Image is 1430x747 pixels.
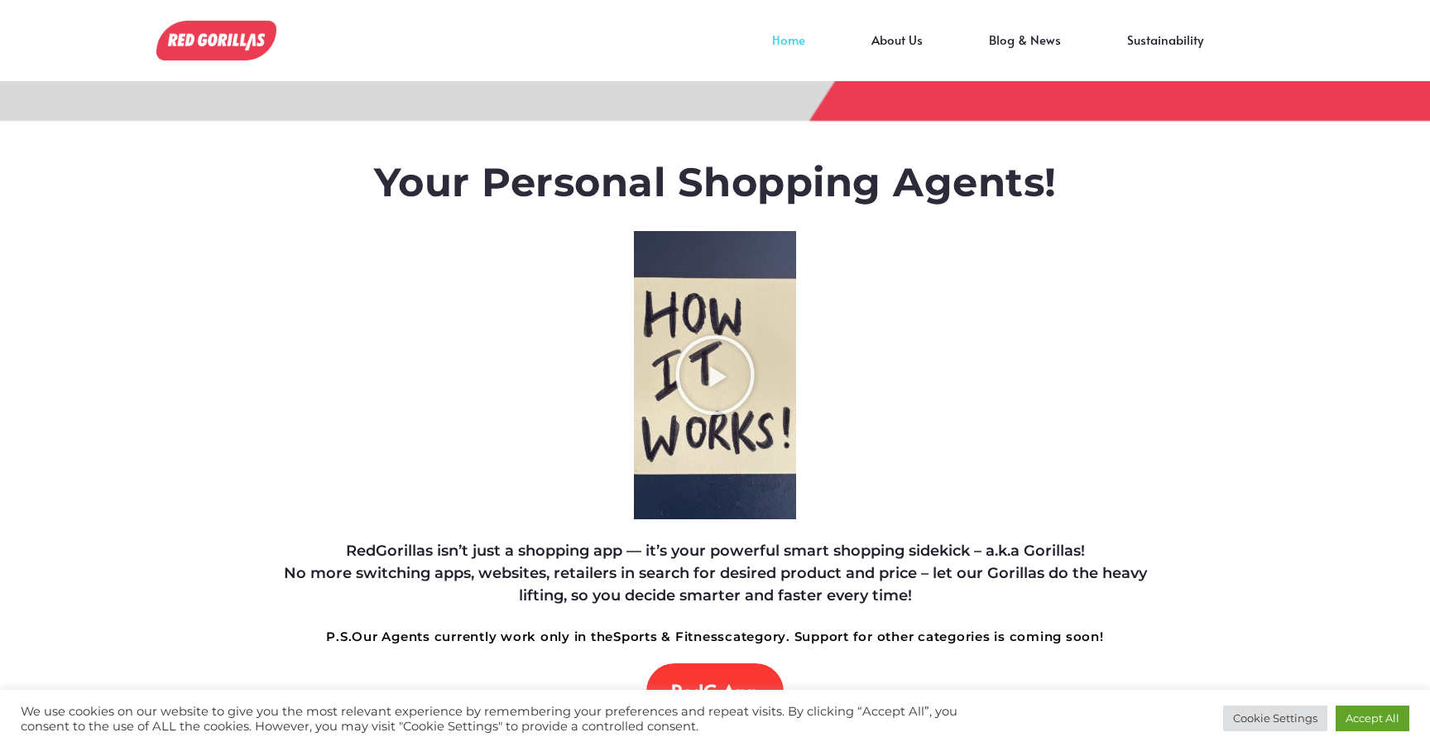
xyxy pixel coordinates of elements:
[1094,40,1236,65] a: Sustainability
[671,680,759,703] span: RedG App
[1336,706,1409,731] a: Accept All
[646,663,784,720] a: RedG App
[838,40,956,65] a: About Us
[739,40,838,65] a: Home
[674,334,756,417] div: Play Video about RedGorillas How it Works
[156,21,276,60] img: RedGorillas Shopping App!
[265,159,1165,207] h1: Your Personal Shopping Agents!
[21,704,993,734] div: We use cookies on our website to give you the most relevant experience by remembering your prefer...
[265,540,1165,607] h4: RedGorillas isn’t just a shopping app — it’s your powerful smart shopping sidekick – a.k.a Gorill...
[613,629,725,644] strong: Sports & Fitness
[326,629,352,644] strong: P.S.
[326,629,1103,644] strong: Our Agents currently work only in the category. Support for other categories is coming soon!
[1223,706,1327,731] a: Cookie Settings
[956,40,1094,65] a: Blog & News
